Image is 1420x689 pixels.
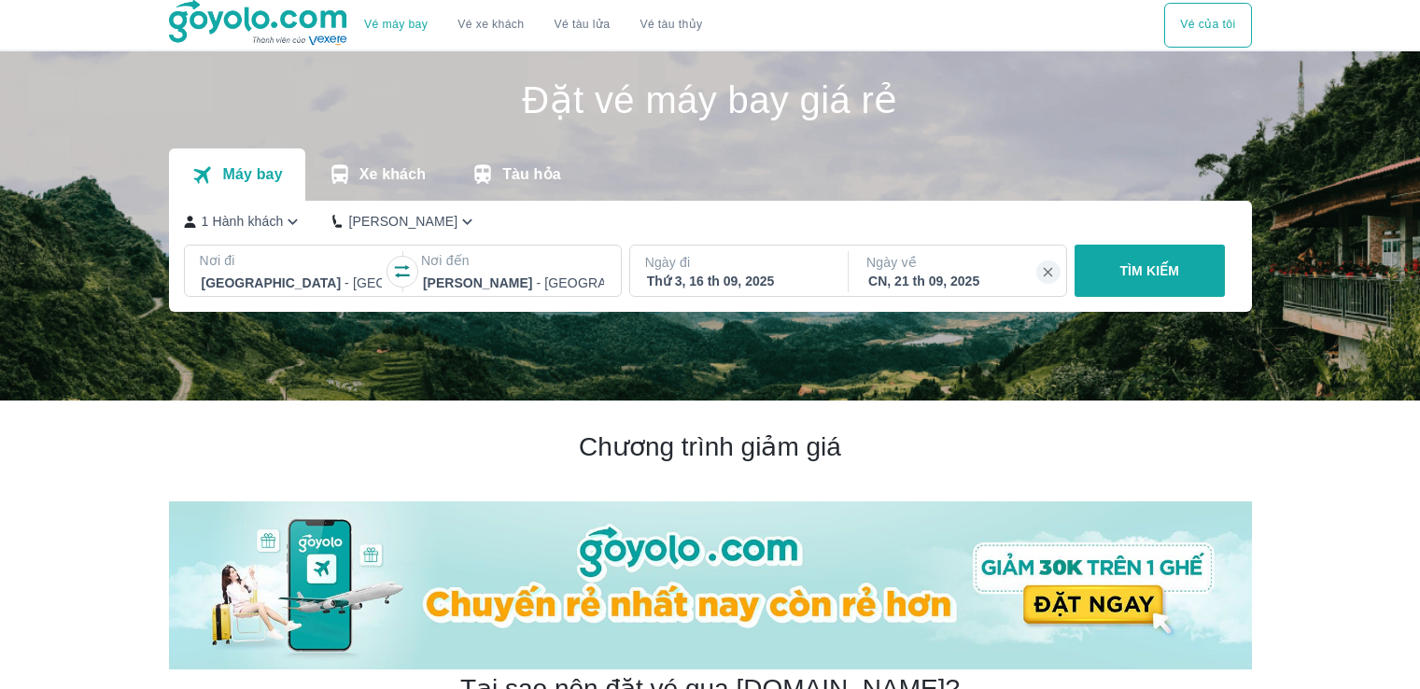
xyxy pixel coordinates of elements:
[1075,245,1225,297] button: TÌM KIẾM
[348,212,457,231] p: [PERSON_NAME]
[1164,3,1251,48] div: choose transportation mode
[200,251,385,270] p: Nơi đi
[332,212,477,232] button: [PERSON_NAME]
[421,251,606,270] p: Nơi đến
[364,18,428,32] a: Vé máy bay
[169,501,1252,669] img: banner-home
[866,253,1051,272] p: Ngày về
[502,165,561,184] p: Tàu hỏa
[222,165,282,184] p: Máy bay
[1119,261,1179,280] p: TÌM KIẾM
[169,81,1252,119] h1: Đặt vé máy bay giá rẻ
[457,18,524,32] a: Vé xe khách
[868,272,1049,290] div: CN, 21 th 09, 2025
[647,272,828,290] div: Thứ 3, 16 th 09, 2025
[202,212,284,231] p: 1 Hành khách
[184,212,303,232] button: 1 Hành khách
[169,430,1252,464] h2: Chương trình giảm giá
[1164,3,1251,48] button: Vé của tôi
[349,3,717,48] div: choose transportation mode
[169,148,583,201] div: transportation tabs
[645,253,830,272] p: Ngày đi
[359,165,426,184] p: Xe khách
[625,3,717,48] button: Vé tàu thủy
[540,3,626,48] a: Vé tàu lửa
